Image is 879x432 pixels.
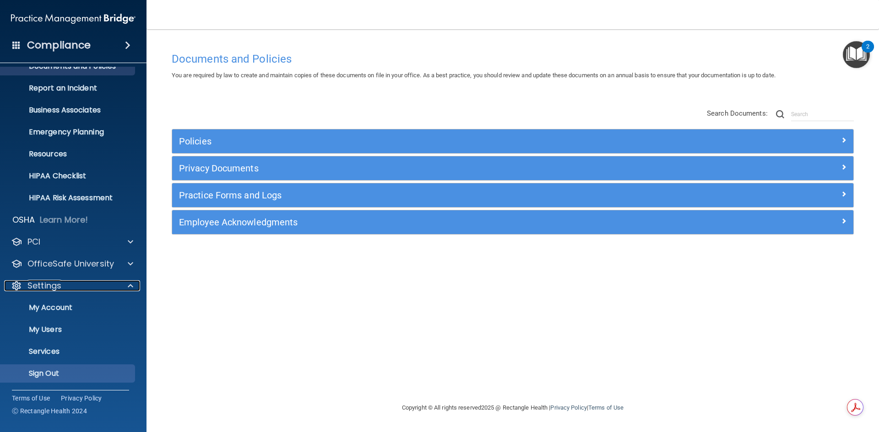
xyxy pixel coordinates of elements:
p: My Users [6,325,131,334]
h5: Privacy Documents [179,163,676,173]
div: 2 [866,47,869,59]
p: My Account [6,303,131,312]
p: Services [6,347,131,356]
a: Terms of Use [588,404,624,411]
a: Privacy Policy [550,404,586,411]
a: Policies [179,134,846,149]
a: Employee Acknowledgments [179,215,846,229]
p: OSHA [12,214,35,225]
a: PCI [11,236,133,247]
p: Settings [27,280,61,291]
p: Sign Out [6,369,131,378]
span: Search Documents: [707,109,768,117]
button: Open Resource Center, 2 new notifications [843,41,870,68]
a: Practice Forms and Logs [179,188,846,203]
iframe: Drift Widget Chat Controller [833,369,868,404]
h4: Documents and Policies [172,53,854,65]
p: Emergency Planning [6,128,131,137]
h5: Employee Acknowledgments [179,217,676,227]
h5: Practice Forms and Logs [179,190,676,200]
p: Resources [6,149,131,159]
img: PMB logo [11,10,136,28]
p: Business Associates [6,106,131,115]
a: OfficeSafe University [11,258,133,269]
span: Ⓒ Rectangle Health 2024 [12,406,87,416]
a: Terms of Use [12,394,50,403]
div: Copyright © All rights reserved 2025 @ Rectangle Health | | [346,393,680,422]
p: HIPAA Checklist [6,171,131,181]
span: You are required by law to create and maintain copies of these documents on file in your office. ... [172,72,776,79]
p: Documents and Policies [6,62,131,71]
p: PCI [27,236,40,247]
input: Search [791,107,854,121]
h5: Policies [179,136,676,146]
p: OfficeSafe University [27,258,114,269]
a: Settings [11,280,133,291]
a: Privacy Documents [179,161,846,176]
img: ic-search.3b580494.png [776,110,784,118]
p: Learn More! [40,214,88,225]
a: Privacy Policy [61,394,102,403]
p: HIPAA Risk Assessment [6,193,131,203]
h4: Compliance [27,39,91,52]
p: Report an Incident [6,84,131,93]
